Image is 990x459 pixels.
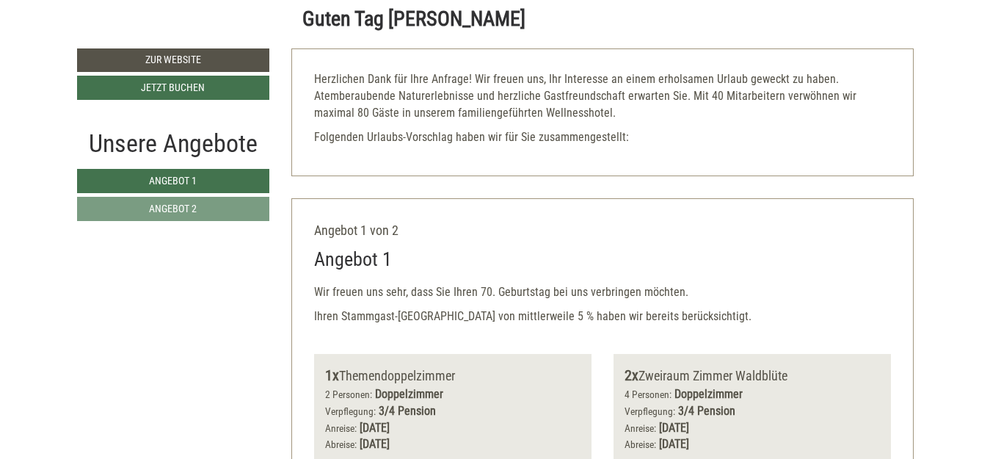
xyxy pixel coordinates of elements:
[325,388,372,400] small: 2 Personen:
[314,223,398,238] span: Angebot 1 von 2
[77,48,270,72] a: Zur Website
[325,405,376,417] small: Verpflegung:
[360,437,390,451] b: [DATE]
[678,404,735,418] b: 3/4 Pension
[325,366,339,384] b: 1x
[674,387,743,401] b: Doppelzimmer
[625,438,656,450] small: Abreise:
[325,438,357,450] small: Abreise:
[77,76,270,100] a: Jetzt buchen
[314,284,891,301] p: Wir freuen uns sehr, dass Sie Ihren 70. Geburtstag bei uns verbringen möchten.
[325,422,357,434] small: Anreise:
[77,126,270,162] div: Unsere Angebote
[360,421,390,435] b: [DATE]
[314,308,891,325] p: Ihren Stammgast-[GEOGRAPHIC_DATA] von mittlerweile 5 % haben wir bereits berücksichtigt.
[625,405,675,417] small: Verpflegung:
[379,404,436,418] b: 3/4 Pension
[302,8,525,31] h1: Guten Tag [PERSON_NAME]
[375,387,443,401] b: Doppelzimmer
[314,129,891,146] p: Folgenden Urlaubs-Vorschlag haben wir für Sie zusammengestellt:
[659,437,689,451] b: [DATE]
[625,388,671,400] small: 4 Personen:
[659,421,689,435] b: [DATE]
[325,365,580,386] div: Themendoppelzimmer
[314,246,392,273] div: Angebot 1
[625,365,880,386] div: Zweiraum Zimmer Waldblüte
[625,422,656,434] small: Anreise:
[149,203,197,214] span: Angebot 2
[314,71,891,122] p: Herzlichen Dank für Ihre Anfrage! Wir freuen uns, Ihr Interesse an einem erholsamen Urlaub geweck...
[149,175,197,187] span: Angebot 1
[625,366,638,384] b: 2x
